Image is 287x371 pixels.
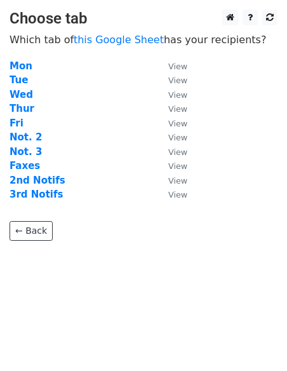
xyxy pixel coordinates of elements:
a: View [156,60,187,72]
small: View [168,133,187,142]
small: View [168,104,187,114]
a: View [156,160,187,172]
small: View [168,161,187,171]
a: 2nd Notifs [10,175,65,186]
small: View [168,62,187,71]
a: Tue [10,74,28,86]
h3: Choose tab [10,10,277,28]
a: View [156,189,187,200]
a: this Google Sheet [74,34,164,46]
a: Mon [10,60,32,72]
a: Faxes [10,160,40,172]
p: Which tab of has your recipients? [10,33,277,46]
a: ← Back [10,221,53,241]
a: View [156,132,187,143]
small: View [168,190,187,199]
small: View [168,176,187,185]
a: 3rd Notifs [10,189,63,200]
a: View [156,175,187,186]
a: View [156,118,187,129]
small: View [168,119,187,128]
a: View [156,74,187,86]
a: View [156,146,187,158]
a: Fri [10,118,23,129]
a: View [156,103,187,114]
a: Wed [10,89,33,100]
small: View [168,147,187,157]
a: Not. 3 [10,146,42,158]
small: View [168,76,187,85]
a: View [156,89,187,100]
a: Thur [10,103,34,114]
iframe: Chat Widget [224,310,287,371]
a: Not. 2 [10,132,42,143]
small: View [168,90,187,100]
